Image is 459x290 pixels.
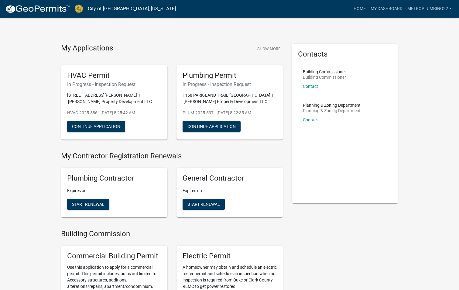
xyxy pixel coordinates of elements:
button: Continue Application [67,121,125,132]
button: Continue Application [183,121,241,132]
p: Expires on [67,188,161,194]
span: Start Renewal [187,202,220,207]
p: Expires on [183,188,277,194]
a: Contact [303,117,318,122]
a: City of [GEOGRAPHIC_DATA], [US_STATE] [88,4,176,14]
a: Contact [303,84,318,89]
h5: Electric Permit [183,252,277,261]
a: Home [351,3,368,15]
wm-registration-list-section: My Contractor Registration Renewals [61,152,283,222]
p: 1158 PARK-LAND TRAIL [GEOGRAPHIC_DATA] | [PERSON_NAME] Property Development LLC [183,92,277,105]
h5: Plumbing Contractor [67,174,161,183]
p: Planning & Zoning Department [303,103,361,107]
button: Start Renewal [183,199,225,210]
p: PLUM-2025-537 - [DATE] 8:22:35 AM [183,110,277,116]
p: Building Commissioner [303,75,346,79]
p: Building Commissioner [303,70,346,74]
h4: My Applications [61,44,113,53]
img: City of Jeffersonville, Indiana [75,5,83,13]
button: Start Renewal [67,199,109,210]
p: HVAC-2025-586 - [DATE] 8:25:42 AM [67,110,161,116]
p: A homeowner may obtain and schedule an electric meter permit and schedule an inspection when an i... [183,264,277,290]
a: metroplumbing22 [405,3,454,15]
p: [STREET_ADDRESS][PERSON_NAME] | [PERSON_NAME] Property Development LLC [67,92,161,105]
h5: HVAC Permit [67,71,161,80]
h5: Contacts [298,50,392,59]
h6: In Progress - Inspection Request [67,81,161,87]
h5: Plumbing Permit [183,71,277,80]
h4: Building Commission [61,230,283,238]
a: My Dashboard [368,3,405,15]
p: Planning & Zoning Department [303,109,361,113]
h5: General Contractor [183,174,277,183]
h5: Commercial Building Permit [67,252,161,261]
h4: My Contractor Registration Renewals [61,152,283,161]
button: Show More [255,44,283,54]
h6: In Progress - Inspection Request [183,81,277,87]
span: Start Renewal [72,202,104,207]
